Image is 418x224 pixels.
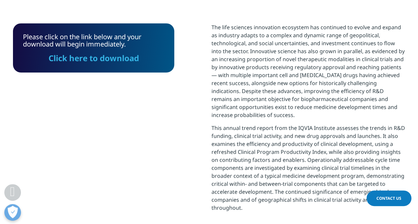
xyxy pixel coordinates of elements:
[48,53,139,63] a: Click here to download
[211,124,405,217] p: This annual trend report from the IQVIA Institute assesses the trends in R&D funding, clinical tr...
[211,23,405,124] p: The life sciences innovation ecosystem has continued to evolve and expand as industry adapts to a...
[366,190,411,206] a: Contact Us
[376,195,401,201] span: Contact Us
[4,204,21,221] button: Open Preferences
[23,33,164,62] div: Please click on the link below and your download will begin immediately.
